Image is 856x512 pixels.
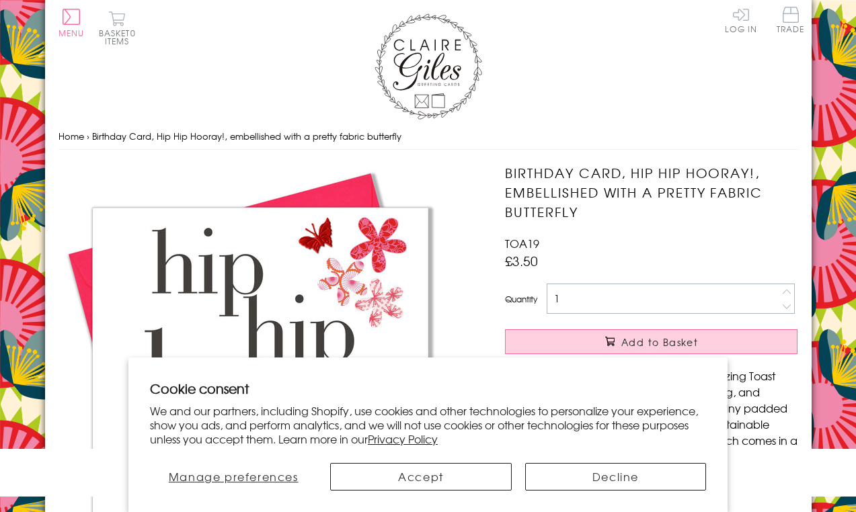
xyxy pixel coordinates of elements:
span: Manage preferences [169,468,299,484]
button: Decline [525,463,706,490]
a: Privacy Policy [368,431,438,447]
button: Add to Basket [505,329,797,354]
label: Quantity [505,293,537,305]
span: Add to Basket [621,335,698,349]
p: We and our partners, including Shopify, use cookies and other technologies to personalize your ex... [150,404,706,445]
a: Trade [777,7,805,36]
button: Menu [59,9,85,37]
button: Accept [330,463,511,490]
span: Birthday Card, Hip Hip Hooray!, embellished with a pretty fabric butterfly [92,130,401,142]
h1: Birthday Card, Hip Hip Hooray!, embellished with a pretty fabric butterfly [505,163,797,221]
a: Home [59,130,84,142]
h2: Cookie consent [150,379,706,398]
span: Trade [777,7,805,33]
a: Log In [725,7,757,33]
nav: breadcrumbs [59,123,798,151]
span: 0 items [105,27,136,47]
span: £3.50 [505,251,538,270]
span: Menu [59,27,85,39]
span: › [87,130,89,142]
button: Basket0 items [99,11,136,45]
button: Manage preferences [150,463,317,490]
img: Claire Giles Greetings Cards [375,13,482,120]
span: TOA19 [505,235,539,251]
